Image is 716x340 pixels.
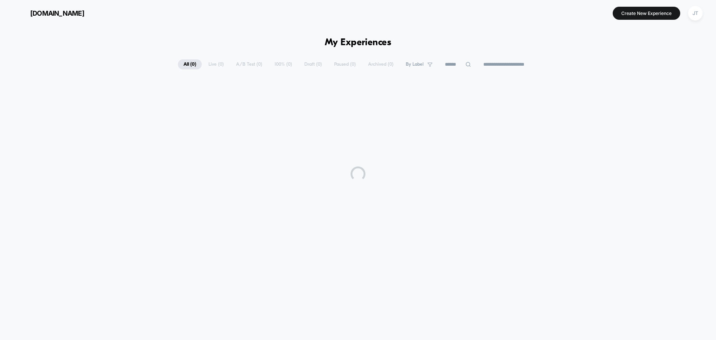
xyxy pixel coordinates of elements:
button: Create New Experience [613,7,680,20]
span: [DOMAIN_NAME] [30,9,84,17]
div: JT [688,6,703,21]
span: By Label [406,62,424,67]
button: JT [686,6,705,21]
h1: My Experiences [325,37,392,48]
button: [DOMAIN_NAME] [11,7,87,19]
span: All ( 0 ) [178,59,202,69]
